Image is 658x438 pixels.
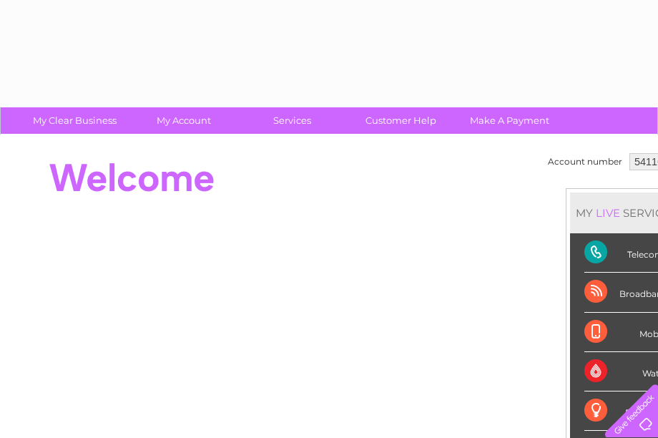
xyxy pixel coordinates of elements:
[544,150,626,174] td: Account number
[233,107,351,134] a: Services
[593,206,623,220] div: LIVE
[342,107,460,134] a: Customer Help
[451,107,569,134] a: Make A Payment
[124,107,242,134] a: My Account
[16,107,134,134] a: My Clear Business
